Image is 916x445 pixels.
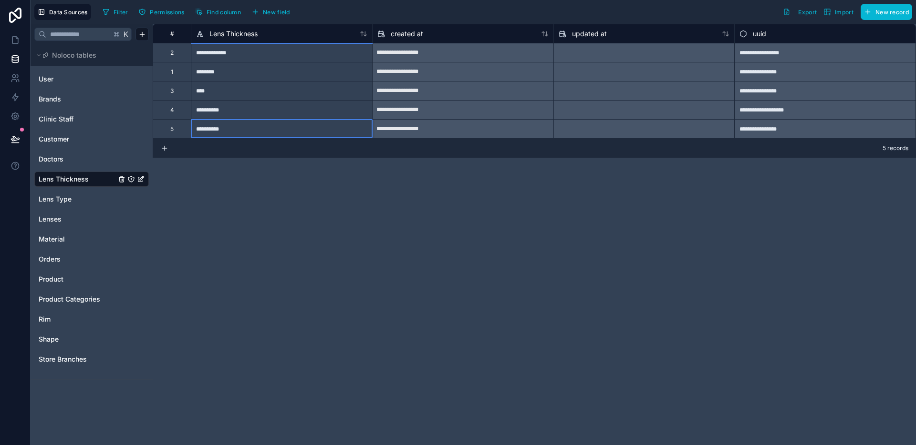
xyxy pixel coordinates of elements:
span: Material [39,234,65,244]
span: Find column [207,9,241,16]
span: Product Categories [39,294,100,304]
div: Rim [34,312,149,327]
div: Brands [34,91,149,107]
span: Product [39,274,63,284]
span: Orders [39,254,61,264]
div: 3 [170,87,174,95]
div: Lens Thickness [34,172,149,187]
button: Find column [192,5,244,19]
span: Store Branches [39,354,87,364]
button: Noloco tables [34,49,143,62]
div: Orders [34,252,149,267]
span: uuid [753,29,766,39]
span: Data Sources [49,9,88,16]
a: Customer [39,134,116,144]
span: Lens Type [39,194,72,204]
span: Lens Thickness [39,174,89,184]
div: Product Categories [34,292,149,307]
button: Data Sources [34,4,91,20]
span: 5 records [883,144,908,152]
button: Filter [99,5,132,19]
span: Noloco tables [52,51,96,60]
a: Shape [39,334,116,344]
div: Material [34,232,149,247]
span: New record [875,9,909,16]
a: Clinic Staff [39,114,116,124]
div: Lenses [34,212,149,227]
div: # [160,30,184,37]
span: Lenses [39,214,62,224]
a: Rim [39,314,116,324]
span: Clinic Staff [39,114,73,124]
div: Store Branches [34,352,149,367]
div: 4 [170,106,174,114]
div: 1 [171,68,173,76]
span: Shape [39,334,59,344]
div: User [34,71,149,87]
button: Export [780,4,820,20]
button: Permissions [135,5,187,19]
button: New record [861,4,912,20]
a: Brands [39,94,116,104]
span: Customer [39,134,69,144]
span: User [39,74,53,84]
span: Filter [114,9,128,16]
a: Store Branches [39,354,116,364]
div: Customer [34,131,149,147]
span: Import [835,9,854,16]
span: Rim [39,314,51,324]
div: Doctors [34,152,149,167]
a: Permissions [135,5,191,19]
a: Doctors [39,154,116,164]
a: User [39,74,116,84]
button: Import [820,4,857,20]
div: 2 [170,49,174,57]
div: Clinic Staff [34,111,149,127]
a: New record [857,4,912,20]
span: Doctors [39,154,63,164]
a: Lens Thickness [39,174,116,184]
a: Lens Type [39,194,116,204]
span: Brands [39,94,61,104]
a: Orders [39,254,116,264]
span: Export [798,9,817,16]
a: Product Categories [39,294,116,304]
a: Material [39,234,116,244]
span: created at [391,29,423,39]
a: Lenses [39,214,116,224]
div: Shape [34,332,149,347]
span: Permissions [150,9,184,16]
span: New field [263,9,290,16]
span: Lens Thickness [209,29,258,39]
div: Product [34,272,149,287]
button: New field [248,5,293,19]
a: Product [39,274,116,284]
span: K [123,31,129,38]
span: updated at [572,29,607,39]
div: Lens Type [34,192,149,207]
div: 5 [170,125,174,133]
